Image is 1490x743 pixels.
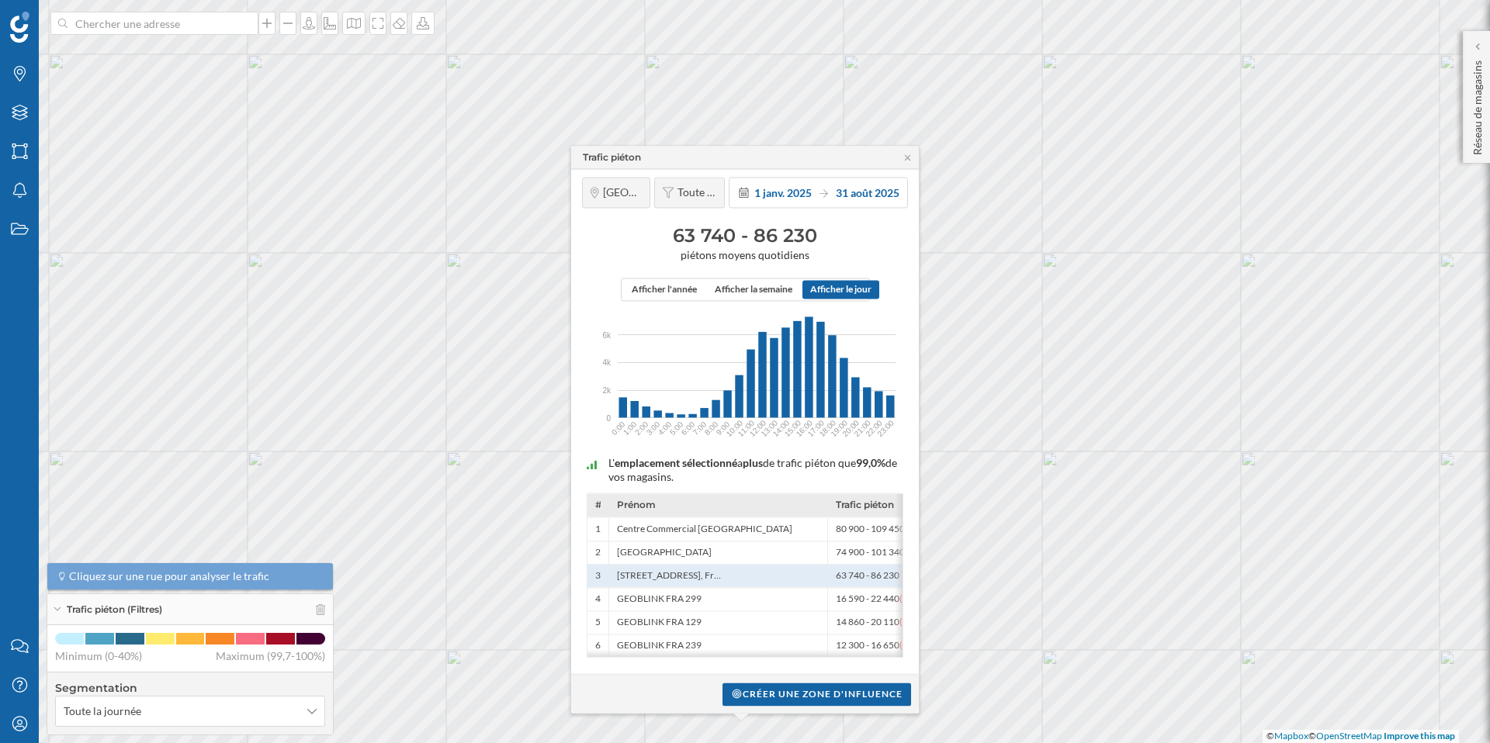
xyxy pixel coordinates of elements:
[810,283,871,297] span: Afficher le jour
[737,457,743,470] span: a
[754,186,812,199] span: 1 janv. 2025
[583,150,641,164] div: Trafic piéton
[615,457,737,470] span: emplacement sélectionné
[633,420,650,437] text: 2:00
[657,420,674,437] text: 4:00
[760,418,780,438] text: 13:00
[10,12,29,43] img: Logo Geoblink
[836,640,927,652] span: 12 300 - 16 650
[602,357,611,368] span: 4k
[836,570,903,582] span: 63 740 - 86 230
[617,523,792,535] span: Centre Commercial [GEOGRAPHIC_DATA]
[617,640,702,652] span: GEOBLINK FRA 239
[617,547,712,559] span: [GEOGRAPHIC_DATA]
[608,457,897,484] span: de vos magasins.
[216,648,325,664] span: Maximum (99,7-100%)
[595,593,601,606] span: 4
[875,418,896,438] text: 23:00
[818,418,838,438] text: 18:00
[645,420,662,437] text: 3:00
[1384,730,1455,741] a: Improve this map
[836,523,935,535] span: 80 900 - 109 450
[703,420,720,437] text: 8:00
[602,385,611,396] span: 2k
[632,283,697,297] span: Afficher l'année
[617,593,702,606] span: GEOBLINK FRA 299
[836,547,935,559] span: 74 900 - 101 340
[856,457,885,470] span: 99,0%
[595,570,601,582] span: 3
[31,11,106,25] span: Assistance
[864,418,884,438] text: 22:00
[783,418,803,438] text: 15:00
[1470,54,1485,155] p: Réseau de magasins
[617,499,656,511] span: Prénom
[64,703,141,719] span: Toute la journée
[795,418,815,438] text: 16:00
[743,457,763,470] span: plus
[715,420,732,437] text: 9:00
[677,185,716,199] span: Toute la journée
[691,420,709,437] text: 7:00
[55,648,142,664] span: Minimum (0-40%)
[763,457,856,470] span: de trafic piéton que
[1316,730,1382,741] a: OpenStreetMap
[830,418,850,438] text: 19:00
[595,523,601,535] span: 1
[610,420,627,437] text: 0:00
[680,420,697,437] text: 6:00
[595,499,601,511] span: #
[595,640,601,652] span: 6
[1274,730,1308,741] a: Mapbox
[836,186,899,199] span: 31 août 2025
[836,499,894,511] span: Trafic piéton
[602,329,611,340] span: 6k
[736,418,757,438] text: 11:00
[606,413,611,424] span: 0
[55,680,325,696] h4: Segmentation
[725,418,745,438] text: 10:00
[595,617,601,629] span: 5
[617,570,721,582] span: [STREET_ADDRESS], Fr…
[748,418,768,438] text: 12:00
[67,603,162,617] span: Trafic piéton (Filtres)
[840,418,861,438] text: 20:00
[595,547,601,559] span: 2
[587,460,597,469] img: intelligent_assistant_bucket_2.svg
[715,283,792,297] span: Afficher la semaine
[836,617,927,629] span: 14 860 - 20 110
[806,418,826,438] text: 17:00
[622,420,639,437] text: 1:00
[668,420,685,437] text: 5:00
[579,223,911,248] h3: 63 740 - 86 230
[608,457,615,470] span: L'
[771,418,792,438] text: 14:00
[603,185,642,199] span: [GEOGRAPHIC_DATA]
[1263,730,1459,743] div: © ©
[579,248,911,262] span: piétons moyens quotidiens
[836,593,927,606] span: 16 590 - 22 440
[69,568,269,584] span: Cliquez sur une rue pour analyser le trafic
[852,418,872,438] text: 21:00
[617,617,702,629] span: GEOBLINK FRA 129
